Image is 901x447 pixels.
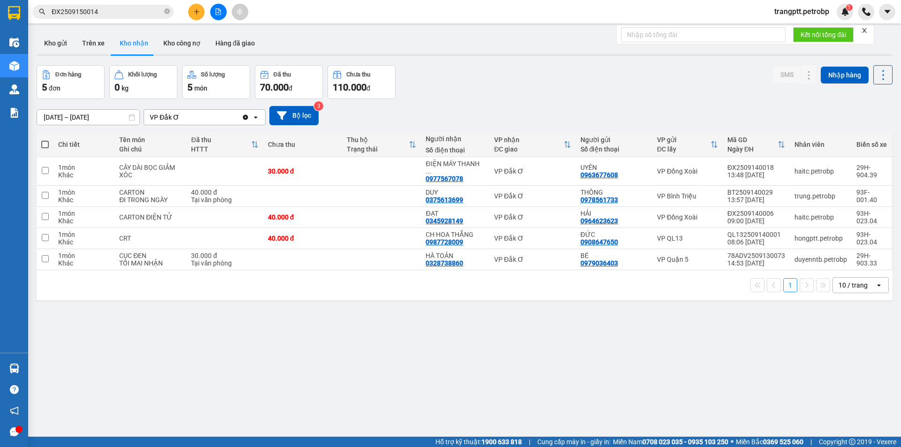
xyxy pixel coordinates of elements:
[37,110,139,125] input: Select a date range.
[727,164,785,171] div: ĐX2509140018
[58,196,110,204] div: Khác
[9,84,19,94] img: warehouse-icon
[9,364,19,373] img: warehouse-icon
[119,252,182,259] div: CỤC ĐEN
[621,27,786,42] input: Nhập số tổng đài
[848,4,851,11] span: 1
[156,32,208,54] button: Kho công nợ
[794,235,847,242] div: hongptt.petrobp
[736,437,803,447] span: Miền Bắc
[841,8,849,16] img: icon-new-feature
[58,252,110,259] div: 1 món
[727,231,785,238] div: QL132509140001
[268,141,337,148] div: Chưa thu
[119,136,182,144] div: Tên món
[426,135,484,143] div: Người nhận
[201,71,225,78] div: Số lượng
[801,30,846,40] span: Kết nối tổng đài
[49,84,61,92] span: đơn
[191,145,251,153] div: HTTT
[856,141,887,148] div: Biển số xe
[494,256,571,263] div: VP Đắk Ơ
[194,84,207,92] span: món
[856,231,887,246] div: 93H-023.04
[773,66,801,83] button: SMS
[657,136,710,144] div: VP gửi
[42,82,47,93] span: 5
[494,167,571,175] div: VP Đắk Ơ
[58,259,110,267] div: Khác
[580,136,648,144] div: Người gửi
[435,437,522,447] span: Hỗ trợ kỹ thuật:
[208,32,262,54] button: Hàng đã giao
[426,210,484,217] div: ĐẠT
[657,235,718,242] div: VP QL13
[856,210,887,225] div: 93H-023.04
[580,210,648,217] div: HẢI
[58,141,110,148] div: Chi tiết
[128,71,157,78] div: Khối lượng
[122,84,129,92] span: kg
[58,231,110,238] div: 1 món
[727,196,785,204] div: 13:57 [DATE]
[119,164,182,179] div: CÂY DÀI BỌC GIẢM XÓC
[191,252,258,259] div: 30.000 đ
[328,65,396,99] button: Chưa thu110.000đ
[727,210,785,217] div: ĐX2509140006
[426,196,463,204] div: 0375613699
[821,67,869,83] button: Nhập hàng
[426,217,463,225] div: 0345928149
[794,256,847,263] div: duyenntb.petrobp
[58,189,110,196] div: 1 món
[109,65,177,99] button: Khối lượng0kg
[657,256,718,263] div: VP Quận 5
[727,259,785,267] div: 14:53 [DATE]
[237,8,243,15] span: aim
[55,71,81,78] div: Đơn hàng
[115,82,120,93] span: 0
[187,82,192,93] span: 5
[260,82,289,93] span: 70.000
[58,217,110,225] div: Khác
[274,71,291,78] div: Đã thu
[164,8,170,16] span: close-circle
[346,71,370,78] div: Chưa thu
[210,4,227,20] button: file-add
[119,196,182,204] div: ĐI TRONG NGÀY
[652,132,723,157] th: Toggle SortBy
[426,146,484,154] div: Số điện thoại
[856,189,887,204] div: 93F-001.40
[268,167,337,175] div: 30.000 đ
[426,259,463,267] div: 0328738860
[481,438,522,446] strong: 1900 633 818
[342,132,421,157] th: Toggle SortBy
[529,437,530,447] span: |
[347,145,409,153] div: Trạng thái
[9,61,19,71] img: warehouse-icon
[426,252,484,259] div: HÀ TOẢN
[367,84,370,92] span: đ
[119,235,182,242] div: CRT
[613,437,728,447] span: Miền Nam
[426,238,463,246] div: 0987728009
[164,8,170,14] span: close-circle
[58,164,110,171] div: 1 món
[883,8,892,16] span: caret-down
[112,32,156,54] button: Kho nhận
[58,238,110,246] div: Khác
[191,259,258,267] div: Tại văn phòng
[537,437,611,447] span: Cung cấp máy in - giấy in:
[879,4,895,20] button: caret-down
[494,136,564,144] div: VP nhận
[580,231,648,238] div: ĐỨC
[861,27,868,34] span: close
[494,145,564,153] div: ĐC giao
[188,4,205,20] button: plus
[426,231,484,238] div: CH HOA THẮNG
[793,27,854,42] button: Kết nối tổng đài
[191,136,251,144] div: Đã thu
[783,278,797,292] button: 1
[580,238,618,246] div: 0908647650
[252,114,260,121] svg: open
[9,108,19,118] img: solution-icon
